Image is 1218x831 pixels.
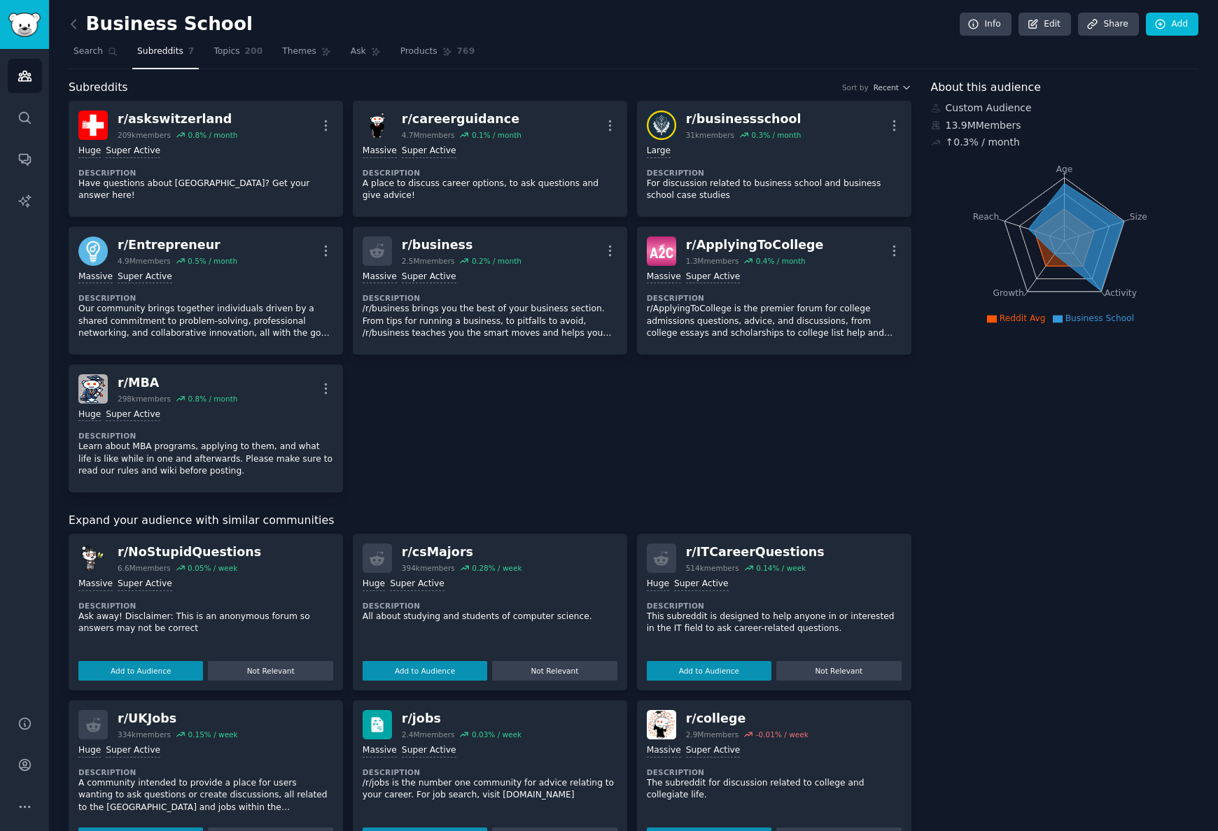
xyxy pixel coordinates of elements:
div: Massive [363,145,397,158]
button: Add to Audience [363,661,487,681]
div: 2.5M members [402,256,455,266]
dt: Description [647,168,902,178]
div: 13.9M Members [931,118,1199,133]
span: Ask [351,45,366,58]
a: Entrepreneurr/Entrepreneur4.9Mmembers0.5% / monthMassiveSuper ActiveDescriptionOur community brin... [69,227,343,355]
div: 1.3M members [686,256,739,266]
tspan: Reach [972,211,999,221]
div: Massive [363,744,397,758]
p: The subreddit for discussion related to college and collegiate life. [647,777,902,802]
button: Recent [874,83,911,92]
p: A place to discuss career options, to ask questions and give advice! [363,178,617,202]
p: All about studying and students of computer science. [363,611,617,623]
p: /r/business brings you the best of your business section. From tips for running a business, to pi... [363,303,617,340]
div: 6.6M members [118,563,171,573]
div: r/ college [686,710,808,727]
div: r/ MBA [118,374,237,392]
a: Edit [1018,13,1071,36]
div: r/ jobs [402,710,521,727]
h2: Business School [69,13,253,36]
img: college [647,710,676,739]
span: Subreddits [69,79,128,97]
button: Not Relevant [776,661,901,681]
a: r/business2.5Mmembers0.2% / monthMassiveSuper ActiveDescription/r/business brings you the best of... [353,227,627,355]
p: Ask away! Disclaimer: This is an anonymous forum so answers may not be correct [78,611,333,635]
span: Topics [213,45,239,58]
dt: Description [647,767,902,777]
div: 209k members [118,130,171,140]
div: 394k members [402,563,455,573]
div: 0.2 % / month [472,256,521,266]
button: Add to Audience [78,661,203,681]
div: 0.4 % / month [756,256,806,266]
span: 200 [245,45,263,58]
div: Large [647,145,671,158]
div: Massive [78,578,113,591]
tspan: Age [1056,164,1072,174]
div: 0.8 % / month [188,130,237,140]
div: Super Active [402,145,456,158]
dt: Description [78,601,333,611]
div: ↑ 0.3 % / month [946,135,1020,150]
p: r/ApplyingToCollege is the premier forum for college admissions questions, advice, and discussion... [647,303,902,340]
div: 0.14 % / week [756,563,806,573]
div: 0.1 % / month [472,130,521,140]
div: Custom Audience [931,101,1199,115]
p: Have questions about [GEOGRAPHIC_DATA]? Get your answer here! [78,178,333,202]
div: r/ UKJobs [118,710,238,727]
div: Massive [647,271,681,284]
span: 7 [188,45,195,58]
img: careerguidance [363,111,392,140]
dt: Description [363,168,617,178]
div: Super Active [118,271,172,284]
div: r/ ApplyingToCollege [686,236,824,254]
button: Not Relevant [492,661,617,681]
span: Subreddits [137,45,183,58]
div: 0.03 % / week [472,730,521,739]
a: Info [960,13,1011,36]
div: Huge [363,578,385,591]
div: r/ careerguidance [402,111,521,128]
div: 514k members [686,563,739,573]
div: Massive [78,271,113,284]
img: askswitzerland [78,111,108,140]
a: ApplyingToColleger/ApplyingToCollege1.3Mmembers0.4% / monthMassiveSuper ActiveDescriptionr/Applyi... [637,227,911,355]
dt: Description [78,431,333,441]
span: About this audience [931,79,1041,97]
a: careerguidancer/careerguidance4.7Mmembers0.1% / monthMassiveSuper ActiveDescriptionA place to dis... [353,101,627,217]
div: 334k members [118,730,171,739]
a: Themes [277,41,336,69]
a: Share [1078,13,1138,36]
a: Subreddits7 [132,41,199,69]
div: 31k members [686,130,734,140]
img: Entrepreneur [78,236,108,266]
div: 0.28 % / week [472,563,521,573]
span: Expand your audience with similar communities [69,512,334,530]
img: GummySearch logo [8,13,41,37]
div: Sort by [842,83,869,92]
p: Learn about MBA programs, applying to them, and what life is like while in one and afterwards. Pl... [78,441,333,478]
span: Business School [1065,313,1135,323]
div: 2.4M members [402,730,455,739]
img: businessschool [647,111,676,140]
div: Super Active [106,409,160,422]
div: r/ business [402,236,521,254]
dt: Description [647,601,902,611]
button: Not Relevant [208,661,332,681]
dt: Description [363,601,617,611]
div: r/ askswitzerland [118,111,237,128]
div: Super Active [402,744,456,758]
div: 0.8 % / month [188,394,237,404]
div: Super Active [402,271,456,284]
p: Our community brings together individuals driven by a shared commitment to problem-solving, profe... [78,303,333,340]
div: 0.3 % / month [751,130,801,140]
dt: Description [647,293,902,303]
p: For discussion related to business school and business school case studies [647,178,902,202]
tspan: Growth [993,288,1023,298]
button: Add to Audience [647,661,771,681]
div: r/ businessschool [686,111,801,128]
div: 298k members [118,394,171,404]
div: Super Active [118,578,172,591]
div: Super Active [674,578,729,591]
div: 0.5 % / month [188,256,237,266]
